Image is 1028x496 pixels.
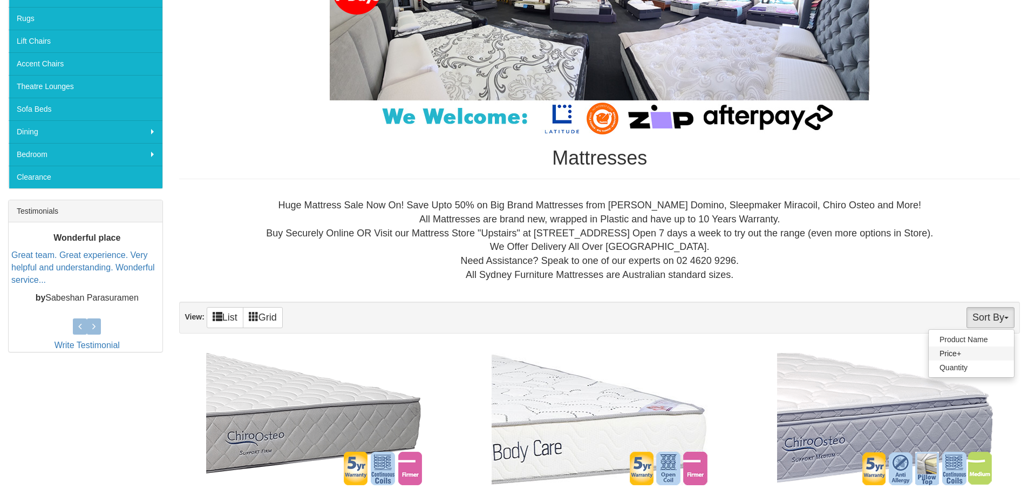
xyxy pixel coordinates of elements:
[929,361,1014,375] a: Quantity
[55,341,120,350] a: Write Testimonial
[36,293,46,302] b: by
[203,350,425,488] img: Chiro Support Firm Mattress
[11,250,155,284] a: Great team. Great experience. Very helpful and understanding. Wonderful service...
[929,332,1014,346] a: Product Name
[207,307,243,328] a: List
[9,7,162,30] a: Rugs
[243,307,283,328] a: Grid
[188,199,1011,282] div: Huge Mattress Sale Now On! Save Upto 50% on Big Brand Mattresses from [PERSON_NAME] Domino, Sleep...
[9,166,162,188] a: Clearance
[9,75,162,98] a: Theatre Lounges
[53,233,120,242] b: Wonderful place
[774,350,996,488] img: Chiro Support Medium Mattress
[929,346,1014,361] a: Price+
[9,98,162,120] a: Sofa Beds
[9,30,162,52] a: Lift Chairs
[9,200,162,222] div: Testimonials
[489,350,710,488] img: Body Care Mattress
[179,147,1020,169] h1: Mattresses
[9,52,162,75] a: Accent Chairs
[9,120,162,143] a: Dining
[966,307,1015,328] button: Sort By
[185,312,204,321] strong: View:
[11,292,162,304] p: Sabeshan Parasuramen
[9,143,162,166] a: Bedroom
